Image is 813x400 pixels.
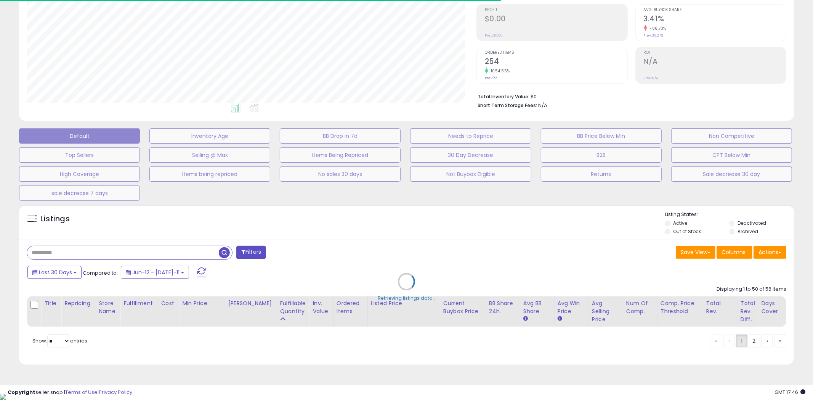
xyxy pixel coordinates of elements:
[485,14,627,25] h2: $0.00
[485,33,503,38] small: Prev: $0.00
[149,128,270,144] button: Inventory Age
[644,14,786,25] h2: 3.41%
[538,102,547,109] span: N/A
[671,166,792,182] button: Sale decrease 30 day
[149,147,270,163] button: Selling @ Max
[644,33,664,38] small: Prev: 30.27%
[378,295,435,302] div: Retrieving listings data..
[644,51,786,55] span: ROI
[8,389,35,396] strong: Copyright
[478,93,529,100] b: Total Inventory Value:
[775,389,805,396] span: 2025-08-11 17:46 GMT
[280,147,401,163] button: Items Being Repriced
[485,57,627,67] h2: 254
[410,128,531,144] button: Needs to Reprice
[644,76,659,80] small: Prev: N/A
[485,51,627,55] span: Ordered Items
[19,147,140,163] button: Top Sellers
[485,8,627,12] span: Profit
[99,389,132,396] a: Privacy Policy
[410,147,531,163] button: 30 Day Decrease
[485,76,497,80] small: Prev: 22
[280,166,401,182] button: No sales 30 days
[541,166,662,182] button: Returns
[671,147,792,163] button: CPT Below Min
[541,128,662,144] button: BB Price Below Min
[19,186,140,201] button: sale decrease 7 days
[671,128,792,144] button: Non Competitive
[644,57,786,67] h2: N/A
[488,68,510,74] small: 1054.55%
[19,166,140,182] button: High Coverage
[478,102,537,109] b: Short Term Storage Fees:
[149,166,270,182] button: Items being repriced
[644,8,786,12] span: Avg. Buybox Share
[541,147,662,163] button: B2B
[478,91,781,101] li: $0
[647,26,667,31] small: -88.73%
[65,389,98,396] a: Terms of Use
[280,128,401,144] button: BB Drop in 7d
[8,389,132,396] div: seller snap | |
[410,166,531,182] button: Not Buybox Eligible
[19,128,140,144] button: Default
